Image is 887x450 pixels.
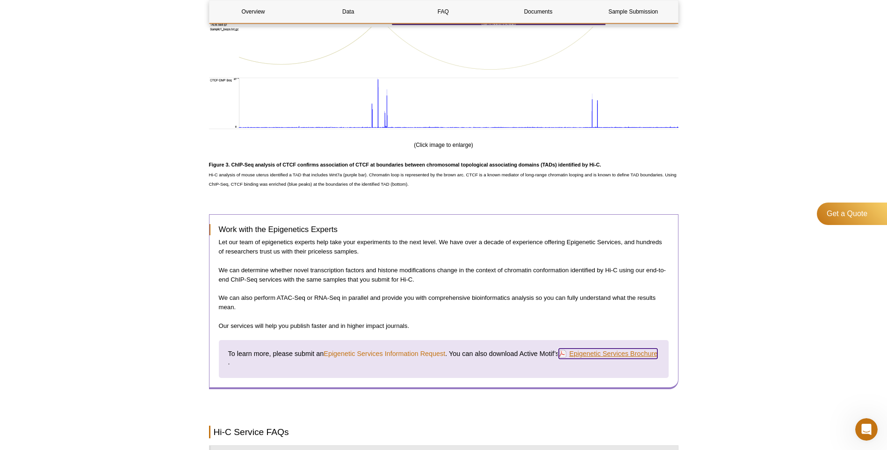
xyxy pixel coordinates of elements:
h2: Hi-C Service FAQs [209,426,678,438]
a: Epigenetic Services Brochure [559,348,657,359]
p: We can determine whether novel transcription factors and histone modifications change in the cont... [219,266,669,284]
iframe: Intercom live chat [855,418,878,441]
a: Sample Submission [589,0,677,23]
h3: Figure 3. ChIP-Seq analysis of CTCF confirms association of CTCF at boundaries between chromosoma... [209,159,678,170]
a: Get a Quote [817,203,887,225]
a: Overview [209,0,297,23]
a: FAQ [399,0,487,23]
p: Hi-C analysis of mouse uterus identified a TAD that includes Wnt7a (purple bar). Chromatin loop i... [209,170,678,189]
p: We can also perform ATAC-Seq or RNA-Seq in parallel and provide you with comprehensive bioinforma... [219,293,669,312]
p: Let our team of epigenetics experts help take your experiments to the next level. We have over a ... [219,238,669,256]
a: Data [304,0,392,23]
h4: To learn more, please submit an . You can also download Active Motif’s . [228,349,659,366]
h3: Work with the Epigenetics Experts​ [209,224,669,235]
p: Our services will help you publish faster and in higher impact journals. [219,321,669,331]
a: Documents [494,0,582,23]
a: Epigenetic Services Information Request [324,349,445,358]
